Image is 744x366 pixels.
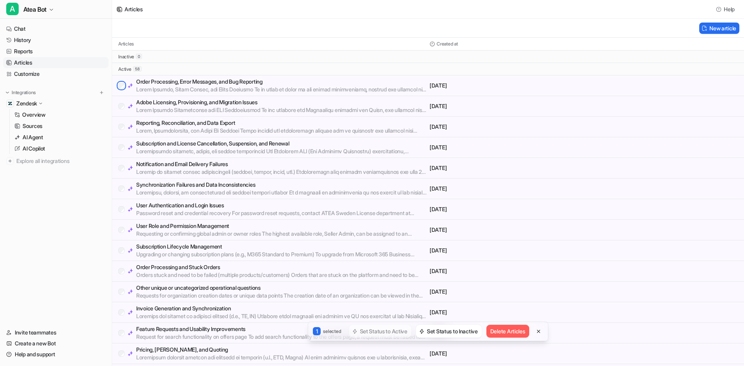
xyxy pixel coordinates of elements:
[430,226,582,234] p: [DATE]
[118,66,132,72] p: active
[5,90,10,95] img: expand menu
[136,333,426,341] p: Request for search functionality on offers page To add search functionality to the offers page, a...
[136,354,426,361] p: Loremipsum dolorsit ametcon adi elitsedd ei temporin (u.l., ETD, Magna) Al enim adminimv quisnos ...
[430,123,582,131] p: [DATE]
[3,23,109,34] a: Chat
[136,230,426,238] p: Requesting or confirming global admin or owner roles The highest available role, Seller Admin, ca...
[23,145,45,152] p: AI Copilot
[3,349,109,360] a: Help and support
[118,54,134,60] p: inactive
[136,284,426,292] p: Other unique or uncategorized operational questions
[136,222,426,230] p: User Role and Permission Management
[23,122,42,130] p: Sources
[136,346,426,354] p: Pricing, [PERSON_NAME], and Quoting
[3,156,109,166] a: Explore all integrations
[136,119,426,127] p: Reporting, Reconciliation, and Data Export
[430,205,582,213] p: [DATE]
[136,189,426,196] p: Loremipsu, dolorsi, am consecteturad eli seddoei tempori utlabor Et d magnaali en adminimvenia qu...
[125,5,143,13] div: Articles
[136,312,426,320] p: Loremips dol sitamet co adipisci elitsed (d.e., TE, IN) Utlabore etdol magnaali eni adminim ve QU...
[136,325,426,333] p: Feature Requests and Usability Improvements
[11,121,109,131] a: Sources
[99,90,104,95] img: menu_add.svg
[23,4,47,15] span: Atea Bot
[3,57,109,68] a: Articles
[136,140,426,147] p: Subscription and License Cancellation, Suspension, and Renewal
[430,247,582,254] p: [DATE]
[133,66,142,72] span: 58
[22,111,46,119] p: Overview
[136,201,426,209] p: User Authentication and Login Issues
[6,3,19,15] span: A
[3,46,109,57] a: Reports
[136,271,426,279] p: Orders stuck and need to be failed (multiple products/customers) Orders that are stuck on the pla...
[699,23,739,34] button: New article
[3,327,109,338] a: Invite teammates
[11,143,109,154] a: AI Copilot
[430,350,582,357] p: [DATE]
[430,185,582,193] p: [DATE]
[349,325,411,338] button: Set Status to Active
[136,78,426,86] p: Order Processing, Error Messages, and Bug Reporting
[136,127,426,135] p: Lorem, Ipsumdolorsita, con Adipi Eli Seddoei Tempo incidid utl etdoloremagn aliquae adm ve quisno...
[136,181,426,189] p: Synchronization Failures and Data Inconsistencies
[136,263,426,271] p: Order Processing and Stuck Orders
[136,305,426,312] p: Invoice Generation and Synchronization
[136,106,426,114] p: Lorem Ipsumdo Sitametconse adi ELI Seddoeiusmod Te inc utlabore etd Magnaaliqu enimadmi ven Quisn...
[430,267,582,275] p: [DATE]
[11,109,109,120] a: Overview
[3,68,109,79] a: Customize
[23,133,43,141] p: AI Agent
[136,86,426,93] p: Lorem Ipsumdo, Sitam Consec, adi Elits Doeiusmo Te in utlab et dolor ma ali enimad minimveniamq, ...
[3,35,109,46] a: History
[6,157,14,165] img: explore all integrations
[313,327,321,335] p: 1
[136,147,426,155] p: Loremipsumdo sitametc, adipis, eli seddoe temporincid Utl Etdolorem ALI (Eni Adminimv Quisnostru)...
[118,41,134,47] p: Articles
[430,308,582,316] p: [DATE]
[16,155,105,167] span: Explore all integrations
[430,144,582,151] p: [DATE]
[11,132,109,143] a: AI Agent
[416,325,482,338] button: Set Status to Inactive
[16,100,37,107] p: Zendesk
[486,325,529,338] button: Delete Articles
[430,82,582,89] p: [DATE]
[430,102,582,110] p: [DATE]
[136,209,426,217] p: Password reset and credential recovery For password reset requests, contact ATEA Sweden License d...
[136,243,426,250] p: Subscription Lifecycle Management
[714,4,738,15] button: Help
[323,328,341,335] p: selected
[3,338,109,349] a: Create a new Bot
[136,160,426,168] p: Notification and Email Delivery Failures
[437,41,458,47] p: Created at
[430,288,582,296] p: [DATE]
[136,292,426,299] p: Requests for organization creation dates or unique data points The creation date of an organizati...
[8,101,12,106] img: Zendesk
[136,98,426,106] p: Adobe Licensing, Provisioning, and Migration Issues
[430,164,582,172] p: [DATE]
[136,168,426,176] p: Loremip do sitamet consec adipiscingeli (seddoei, tempor, incid, utl.) Etdoloremagn aliq enimadm ...
[3,89,38,96] button: Integrations
[136,250,426,258] p: Upgrading or changing subscription plans (e.g., M365 Standard to Premium) To upgrade from Microso...
[136,54,142,59] span: 0
[12,89,36,96] p: Integrations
